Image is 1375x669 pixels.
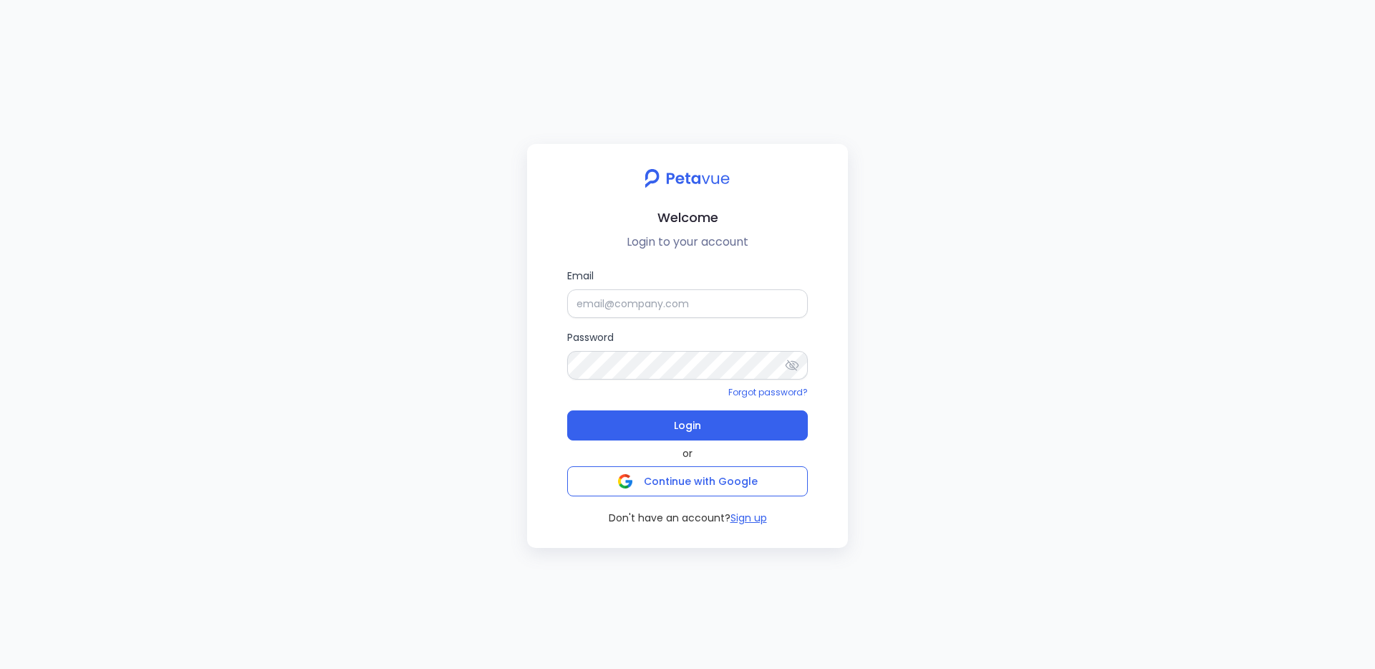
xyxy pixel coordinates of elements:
p: Login to your account [539,234,836,251]
span: or [682,446,693,461]
h2: Welcome [539,207,836,228]
span: Continue with Google [644,474,758,488]
label: Email [567,268,808,318]
label: Password [567,329,808,380]
img: petavue logo [635,161,739,196]
span: Don't have an account? [609,511,730,525]
button: Continue with Google [567,466,808,496]
span: Login [674,415,701,435]
a: Forgot password? [728,386,808,398]
button: Login [567,410,808,441]
button: Sign up [730,511,767,525]
input: Password [567,351,808,380]
input: Email [567,289,808,318]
